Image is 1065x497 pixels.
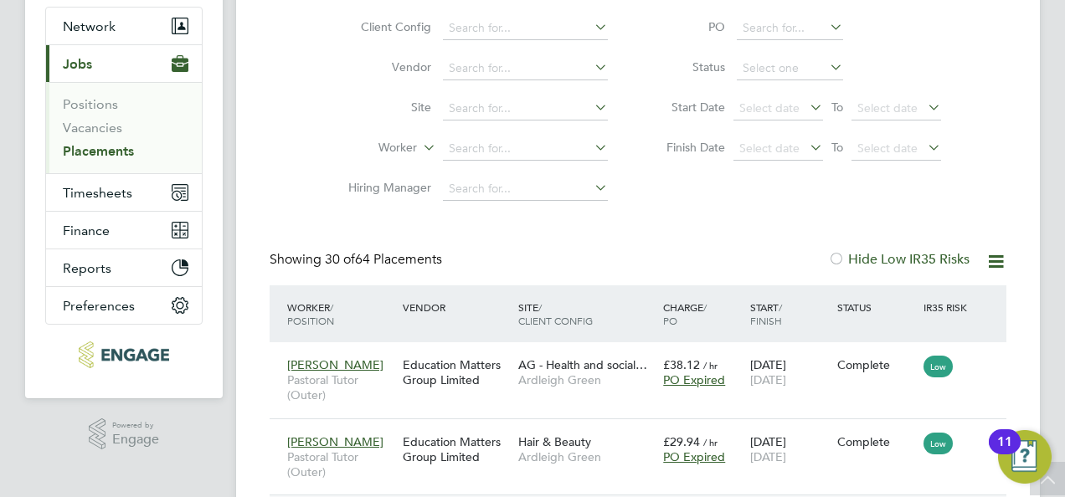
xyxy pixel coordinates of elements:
[737,57,843,80] input: Select one
[63,223,110,238] span: Finance
[443,137,608,161] input: Search for...
[663,357,700,372] span: £38.12
[746,292,833,336] div: Start
[79,341,168,368] img: educationmattersgroup-logo-retina.png
[63,298,135,314] span: Preferences
[518,300,593,327] span: / Client Config
[63,120,122,136] a: Vacancies
[325,251,355,268] span: 30 of
[924,433,953,454] span: Low
[998,430,1052,484] button: Open Resource Center, 11 new notifications
[518,449,655,464] span: Ardleigh Green
[325,251,442,268] span: 64 Placements
[663,434,700,449] span: £29.94
[287,449,394,479] span: Pastoral Tutor (Outer)
[737,17,843,40] input: Search for...
[46,212,202,248] button: Finance
[46,174,202,211] button: Timesheets
[112,418,159,433] span: Powered by
[46,249,202,286] button: Reports
[321,140,417,156] label: Worker
[514,292,659,336] div: Site
[63,18,116,34] span: Network
[46,8,202,44] button: Network
[837,357,916,372] div: Complete
[46,82,202,173] div: Jobs
[518,434,591,449] span: Hair & Beauty
[443,57,608,80] input: Search for...
[46,287,202,324] button: Preferences
[518,372,655,387] span: Ardleigh Green
[857,100,918,115] span: Select date
[112,433,159,447] span: Engage
[650,140,725,155] label: Finish Date
[703,436,718,448] span: / hr
[924,356,953,377] span: Low
[833,292,920,322] div: Status
[828,251,970,268] label: Hide Low IR35 Risks
[443,17,608,40] input: Search for...
[335,100,431,115] label: Site
[399,426,514,473] div: Education Matters Group Limited
[663,300,707,327] span: / PO
[283,425,1006,439] a: [PERSON_NAME]Pastoral Tutor (Outer)Education Matters Group LimitedHair & BeautyArdleigh Green£29....
[335,19,431,34] label: Client Config
[750,449,786,464] span: [DATE]
[335,180,431,195] label: Hiring Manager
[997,442,1012,464] div: 11
[826,96,848,118] span: To
[335,59,431,74] label: Vendor
[650,59,725,74] label: Status
[650,19,725,34] label: PO
[663,449,725,464] span: PO Expired
[663,372,725,387] span: PO Expired
[746,426,833,473] div: [DATE]
[443,97,608,120] input: Search for...
[826,136,848,158] span: To
[750,300,782,327] span: / Finish
[518,357,647,372] span: AG - Health and social…
[837,434,916,449] div: Complete
[89,418,160,450] a: Powered byEngage
[703,359,718,371] span: / hr
[750,372,786,387] span: [DATE]
[46,45,202,82] button: Jobs
[919,292,977,322] div: IR35 Risk
[63,96,118,112] a: Positions
[45,341,203,368] a: Go to home page
[287,434,383,449] span: [PERSON_NAME]
[63,56,92,72] span: Jobs
[746,349,833,396] div: [DATE]
[63,143,134,159] a: Placements
[399,292,514,322] div: Vendor
[443,177,608,201] input: Search for...
[270,251,445,269] div: Showing
[739,100,800,115] span: Select date
[63,260,111,276] span: Reports
[287,372,394,402] span: Pastoral Tutor (Outer)
[283,292,399,336] div: Worker
[63,185,132,201] span: Timesheets
[659,292,746,336] div: Charge
[857,141,918,156] span: Select date
[287,357,383,372] span: [PERSON_NAME]
[739,141,800,156] span: Select date
[287,300,334,327] span: / Position
[283,348,1006,362] a: [PERSON_NAME]Pastoral Tutor (Outer)Education Matters Group LimitedAG - Health and social…Ardleigh...
[650,100,725,115] label: Start Date
[399,349,514,396] div: Education Matters Group Limited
